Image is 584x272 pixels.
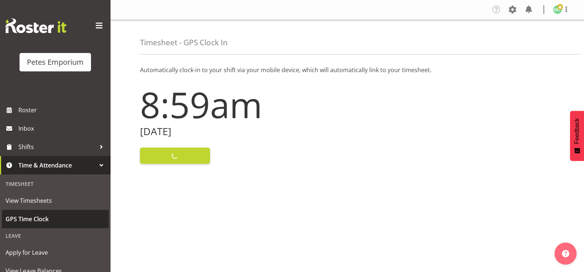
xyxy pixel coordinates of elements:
[6,195,105,206] span: View Timesheets
[2,210,109,228] a: GPS Time Clock
[140,126,343,137] h2: [DATE]
[2,243,109,262] a: Apply for Leave
[2,191,109,210] a: View Timesheets
[18,160,96,171] span: Time & Attendance
[562,250,569,257] img: help-xxl-2.png
[140,85,343,124] h1: 8:59am
[553,5,562,14] img: melissa-cowen2635.jpg
[140,66,555,74] p: Automatically clock-in to your shift via your mobile device, which will automatically link to you...
[6,213,105,225] span: GPS Time Clock
[6,18,66,33] img: Rosterit website logo
[18,123,107,134] span: Inbox
[2,228,109,243] div: Leave
[18,105,107,116] span: Roster
[27,57,84,68] div: Petes Emporium
[6,247,105,258] span: Apply for Leave
[18,141,96,152] span: Shifts
[2,176,109,191] div: Timesheet
[140,38,228,47] h4: Timesheet - GPS Clock In
[574,118,580,144] span: Feedback
[570,111,584,161] button: Feedback - Show survey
